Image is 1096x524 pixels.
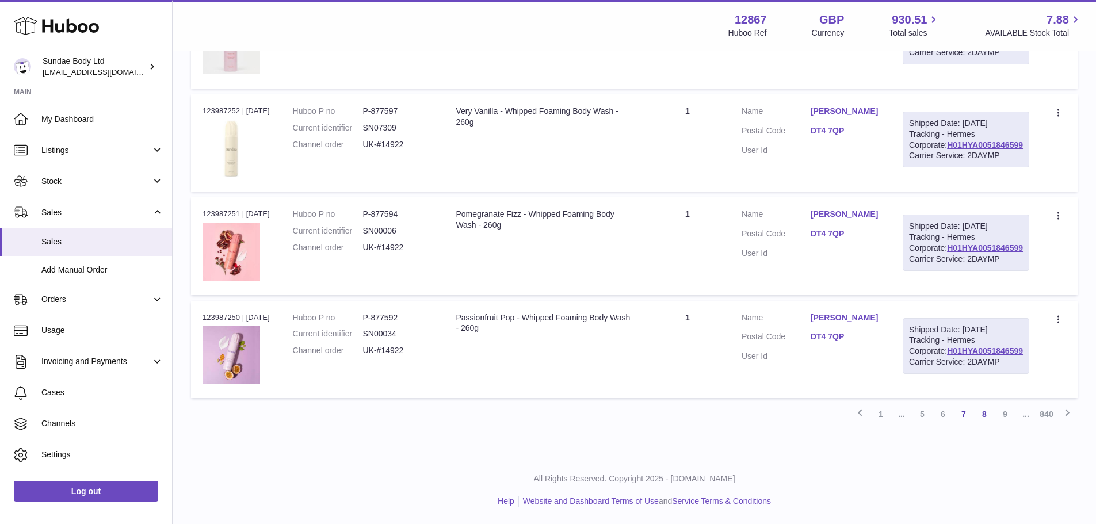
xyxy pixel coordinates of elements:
[41,325,163,336] span: Usage
[203,312,270,323] div: 123987250 | [DATE]
[203,326,260,384] img: 128671710439613.jpg
[362,106,433,117] dd: P-877597
[362,139,433,150] dd: UK-#14922
[672,496,771,506] a: Service Terms & Conditions
[812,28,845,39] div: Currency
[41,387,163,398] span: Cases
[870,404,891,424] a: 1
[909,47,1023,58] div: Carrier Service: 2DAYMP
[1036,404,1057,424] a: 840
[293,139,363,150] dt: Channel order
[293,209,363,220] dt: Huboo P no
[735,12,767,28] strong: 12867
[995,404,1015,424] a: 9
[293,242,363,253] dt: Channel order
[456,209,633,231] div: Pomegranate Fizz - Whipped Foaming Body Wash - 260g
[811,209,880,220] a: [PERSON_NAME]
[742,145,811,156] dt: User Id
[645,301,730,398] td: 1
[14,58,31,75] img: internalAdmin-12867@internal.huboo.com
[909,150,1023,161] div: Carrier Service: 2DAYMP
[14,481,158,502] a: Log out
[456,106,633,128] div: Very Vanilla - Whipped Foaming Body Wash - 260g
[909,221,1023,232] div: Shipped Date: [DATE]
[742,248,811,259] dt: User Id
[947,140,1023,150] a: H01HYA0051846599
[41,356,151,367] span: Invoicing and Payments
[645,94,730,192] td: 1
[41,176,151,187] span: Stock
[293,106,363,117] dt: Huboo P no
[985,28,1082,39] span: AVAILABLE Stock Total
[182,473,1087,484] p: All Rights Reserved. Copyright 2025 - [DOMAIN_NAME]
[41,294,151,305] span: Orders
[811,312,880,323] a: [PERSON_NAME]
[811,106,880,117] a: [PERSON_NAME]
[203,106,270,116] div: 123987252 | [DATE]
[974,404,995,424] a: 8
[909,254,1023,265] div: Carrier Service: 2DAYMP
[43,56,146,78] div: Sundae Body Ltd
[645,197,730,294] td: 1
[903,318,1029,374] div: Tracking - Hermes Corporate:
[362,328,433,339] dd: SN00034
[362,312,433,323] dd: P-877592
[811,228,880,239] a: DT4 7QP
[947,346,1023,355] a: H01HYA0051846599
[519,496,771,507] li: and
[909,118,1023,129] div: Shipped Date: [DATE]
[742,125,811,139] dt: Postal Code
[742,351,811,362] dt: User Id
[523,496,659,506] a: Website and Dashboard Terms of Use
[889,12,940,39] a: 930.51 Total sales
[1015,404,1036,424] span: ...
[742,209,811,223] dt: Name
[41,418,163,429] span: Channels
[933,404,953,424] a: 6
[742,228,811,242] dt: Postal Code
[912,404,933,424] a: 5
[41,236,163,247] span: Sales
[41,114,163,125] span: My Dashboard
[203,120,260,177] img: 128671710439390.jpg
[811,331,880,342] a: DT4 7QP
[43,67,169,77] span: [EMAIL_ADDRESS][DOMAIN_NAME]
[909,324,1023,335] div: Shipped Date: [DATE]
[985,12,1082,39] a: 7.88 AVAILABLE Stock Total
[362,225,433,236] dd: SN00006
[742,106,811,120] dt: Name
[892,12,927,28] span: 930.51
[903,215,1029,271] div: Tracking - Hermes Corporate:
[362,123,433,133] dd: SN07309
[41,207,151,218] span: Sales
[293,345,363,356] dt: Channel order
[889,28,940,39] span: Total sales
[819,12,844,28] strong: GBP
[362,242,433,253] dd: UK-#14922
[362,345,433,356] dd: UK-#14922
[362,209,433,220] dd: P-877594
[203,209,270,219] div: 123987251 | [DATE]
[293,123,363,133] dt: Current identifier
[456,312,633,334] div: Passionfruit Pop - Whipped Foaming Body Wash - 260g
[293,328,363,339] dt: Current identifier
[891,404,912,424] span: ...
[953,404,974,424] a: 7
[742,331,811,345] dt: Postal Code
[293,225,363,236] dt: Current identifier
[498,496,514,506] a: Help
[903,112,1029,168] div: Tracking - Hermes Corporate:
[203,223,260,281] img: 128671710439015.jpg
[909,357,1023,368] div: Carrier Service: 2DAYMP
[728,28,767,39] div: Huboo Ref
[811,125,880,136] a: DT4 7QP
[41,449,163,460] span: Settings
[1047,12,1069,28] span: 7.88
[41,145,151,156] span: Listings
[947,243,1023,253] a: H01HYA0051846599
[293,312,363,323] dt: Huboo P no
[41,265,163,276] span: Add Manual Order
[742,312,811,326] dt: Name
